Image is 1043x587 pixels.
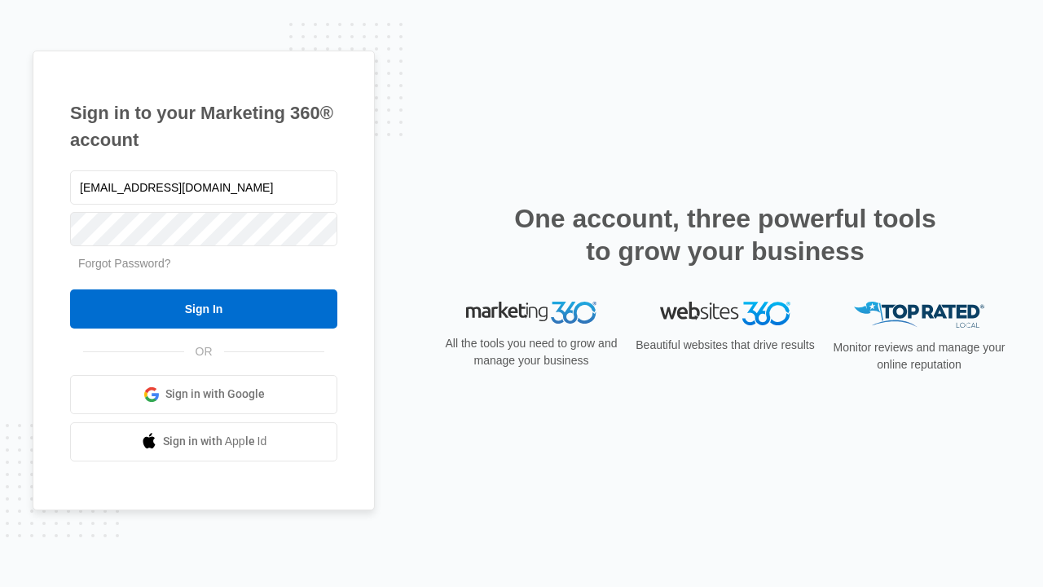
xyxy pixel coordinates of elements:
[440,335,623,369] p: All the tools you need to grow and manage your business
[78,257,171,270] a: Forgot Password?
[163,433,267,450] span: Sign in with Apple Id
[70,99,337,153] h1: Sign in to your Marketing 360® account
[854,302,984,329] img: Top Rated Local
[165,386,265,403] span: Sign in with Google
[70,422,337,461] a: Sign in with Apple Id
[70,170,337,205] input: Email
[184,343,224,360] span: OR
[70,375,337,414] a: Sign in with Google
[660,302,790,325] img: Websites 360
[70,289,337,329] input: Sign In
[509,202,941,267] h2: One account, three powerful tools to grow your business
[634,337,816,354] p: Beautiful websites that drive results
[466,302,596,324] img: Marketing 360
[828,339,1010,373] p: Monitor reviews and manage your online reputation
